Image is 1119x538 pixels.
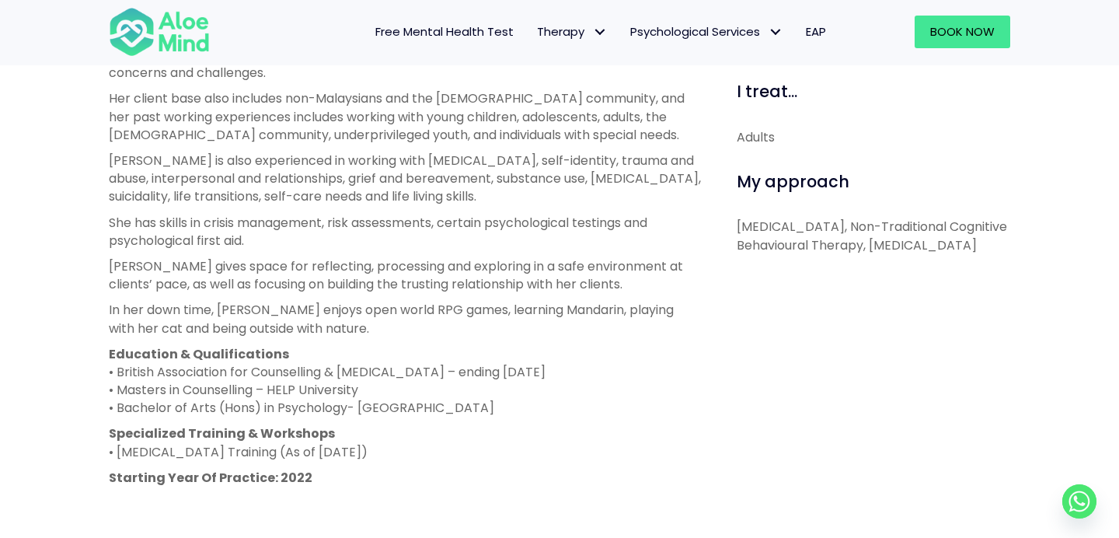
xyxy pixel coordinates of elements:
p: Her client base also includes non-Malaysians and the [DEMOGRAPHIC_DATA] community, and her past w... [109,89,702,144]
strong: Starting Year Of Practice: 2022 [109,469,312,487]
p: [MEDICAL_DATA], Non-Traditional Cognitive Behavioural Therapy, [MEDICAL_DATA] [737,218,1010,253]
p: She has skills in crisis management, risk assessments, certain psychological testings and psychol... [109,214,702,250]
span: EAP [806,23,826,40]
strong: Education & Qualifications [109,345,289,363]
a: Whatsapp [1062,484,1096,519]
p: In her down time, [PERSON_NAME] enjoys open world RPG games, learning Mandarin, playing with her ... [109,301,702,337]
p: [PERSON_NAME] is also experienced in working with [MEDICAL_DATA], self-identity, trauma and abuse... [109,152,702,206]
p: • [MEDICAL_DATA] Training (As of [DATE]) [109,424,702,460]
div: Adults [737,128,1010,146]
span: Therapy: submenu [588,21,611,44]
a: Psychological ServicesPsychological Services: submenu [619,16,794,48]
span: Book Now [930,23,995,40]
span: Therapy [537,23,607,40]
a: Book Now [915,16,1010,48]
span: My approach [737,170,849,193]
a: Free Mental Health Test [364,16,525,48]
img: Aloe mind Logo [109,6,210,58]
span: Psychological Services: submenu [764,21,786,44]
span: Psychological Services [630,23,783,40]
p: [PERSON_NAME] gives space for reflecting, processing and exploring in a safe environment at clien... [109,257,702,293]
a: EAP [794,16,838,48]
nav: Menu [230,16,838,48]
p: • British Association for Counselling & [MEDICAL_DATA] – ending [DATE] • Masters in Counselling –... [109,345,702,417]
span: I treat... [737,80,797,103]
strong: Specialized Training & Workshops [109,424,335,442]
a: TherapyTherapy: submenu [525,16,619,48]
span: Free Mental Health Test [375,23,514,40]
